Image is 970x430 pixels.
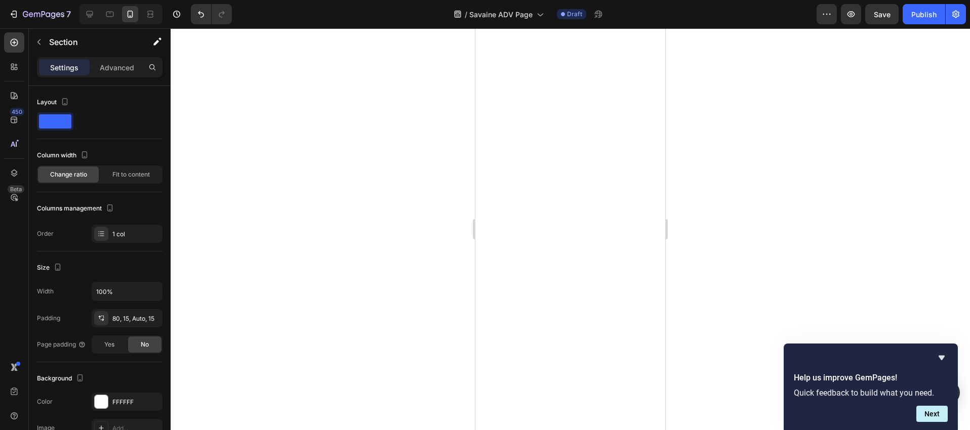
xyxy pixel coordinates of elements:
[903,4,945,24] button: Publish
[475,28,665,430] iframe: Design area
[37,149,91,162] div: Column width
[567,10,582,19] span: Draft
[794,352,948,422] div: Help us improve GemPages!
[37,287,54,296] div: Width
[112,398,160,407] div: FFFFFF
[104,340,114,349] span: Yes
[4,4,75,24] button: 7
[911,9,937,20] div: Publish
[49,36,132,48] p: Section
[10,108,24,116] div: 450
[865,4,899,24] button: Save
[92,282,162,300] input: Auto
[916,406,948,422] button: Next question
[936,352,948,364] button: Hide survey
[465,9,467,20] span: /
[66,8,71,20] p: 7
[37,96,71,109] div: Layout
[37,372,86,385] div: Background
[50,170,87,179] span: Change ratio
[794,372,948,384] h2: Help us improve GemPages!
[37,229,54,238] div: Order
[112,314,160,323] div: 80, 15, Auto, 15
[50,62,78,73] p: Settings
[112,230,160,239] div: 1 col
[100,62,134,73] p: Advanced
[469,9,533,20] span: Savaine ADV Page
[37,261,64,275] div: Size
[874,10,891,19] span: Save
[37,202,116,216] div: Columns management
[37,314,60,323] div: Padding
[191,4,232,24] div: Undo/Redo
[112,170,150,179] span: Fit to content
[37,340,86,349] div: Page padding
[37,397,53,406] div: Color
[8,185,24,193] div: Beta
[141,340,149,349] span: No
[794,388,948,398] p: Quick feedback to build what you need.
